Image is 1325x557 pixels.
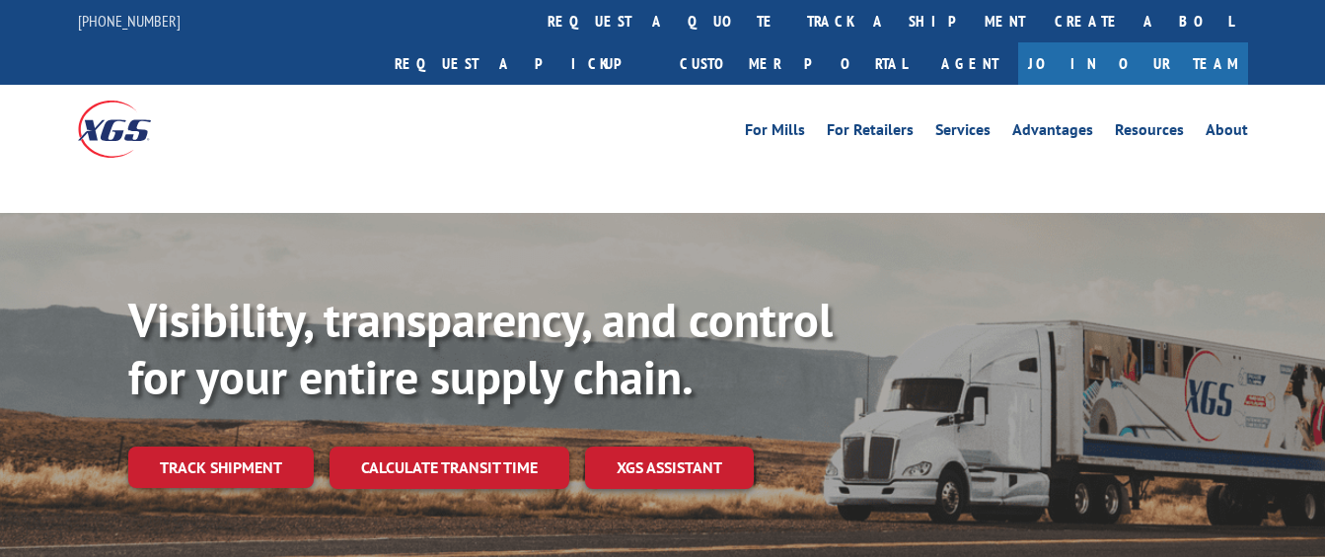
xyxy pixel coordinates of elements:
a: For Mills [745,122,805,144]
b: Visibility, transparency, and control for your entire supply chain. [128,289,833,407]
a: About [1206,122,1248,144]
a: [PHONE_NUMBER] [78,11,181,31]
a: Track shipment [128,447,314,488]
a: Join Our Team [1018,42,1248,85]
a: Services [935,122,991,144]
a: Customer Portal [665,42,921,85]
a: Resources [1115,122,1184,144]
a: Request a pickup [380,42,665,85]
a: Advantages [1012,122,1093,144]
a: For Retailers [827,122,914,144]
a: XGS ASSISTANT [585,447,754,489]
a: Agent [921,42,1018,85]
a: Calculate transit time [330,447,569,489]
